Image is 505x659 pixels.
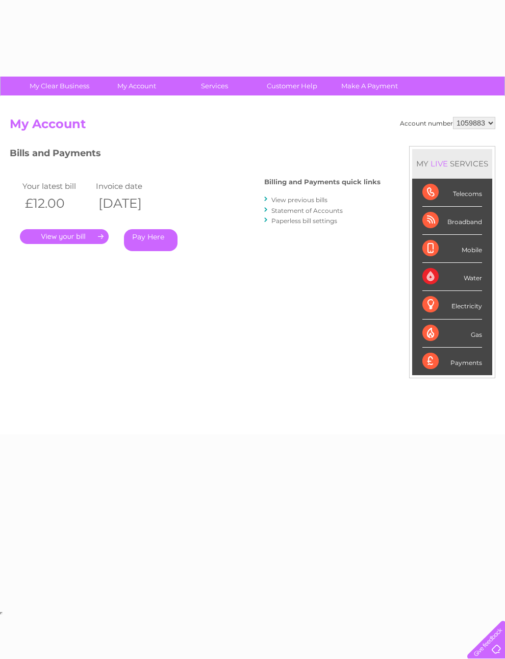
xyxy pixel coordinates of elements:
a: My Account [95,77,179,95]
a: Statement of Accounts [271,207,343,214]
div: LIVE [428,159,450,168]
div: Electricity [422,291,482,319]
h4: Billing and Payments quick links [264,178,381,186]
td: Your latest bill [20,179,93,193]
div: Broadband [422,207,482,235]
a: Customer Help [250,77,334,95]
td: Invoice date [93,179,167,193]
div: Mobile [422,235,482,263]
a: My Clear Business [17,77,102,95]
div: Account number [400,117,495,129]
div: Payments [422,348,482,375]
a: . [20,229,109,244]
a: Pay Here [124,229,178,251]
div: Gas [422,320,482,348]
h2: My Account [10,117,495,136]
div: Telecoms [422,179,482,207]
th: £12.00 [20,193,93,214]
div: Water [422,263,482,291]
a: Make A Payment [327,77,412,95]
a: View previous bills [271,196,327,204]
a: Services [172,77,257,95]
h3: Bills and Payments [10,146,381,164]
th: [DATE] [93,193,167,214]
a: Paperless bill settings [271,217,337,225]
div: MY SERVICES [412,149,492,178]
